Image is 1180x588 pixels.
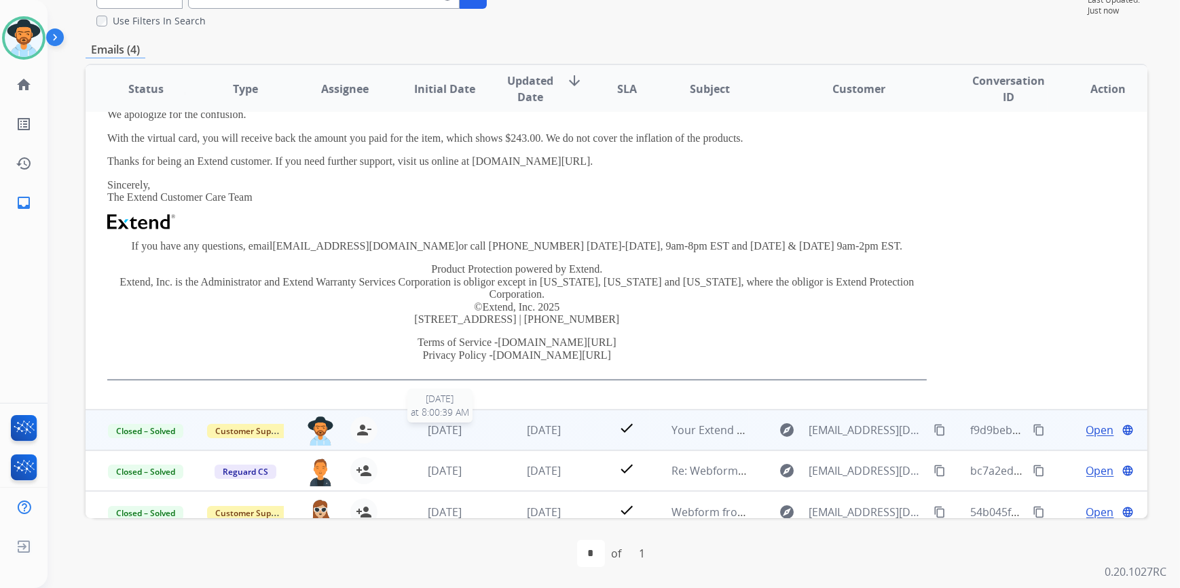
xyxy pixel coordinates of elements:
[505,73,555,105] span: Updated Date
[934,465,946,477] mat-icon: content_copy
[671,423,765,437] span: Your Extend Claim
[1033,465,1045,477] mat-icon: content_copy
[307,498,334,527] img: agent-avatar
[86,41,145,58] p: Emails (4)
[612,545,622,562] div: of
[108,424,183,438] span: Closed – Solved
[411,392,469,406] span: [DATE]
[16,195,32,211] mat-icon: inbox
[107,155,927,168] p: Thanks for being an Extend customer. If you need further support, visit us online at [DOMAIN_NAME...
[108,506,183,520] span: Closed – Solved
[5,19,43,57] img: avatar
[671,505,979,520] span: Webform from [EMAIL_ADDRESS][DOMAIN_NAME] on [DATE]
[428,463,462,478] span: [DATE]
[107,132,927,144] p: With the virtual card, you will receive back the amount you paid for the item, which shows $243.0...
[107,263,927,326] p: Product Protection powered by Extend. Extend, Inc. is the Administrator and Extend Warranty Servi...
[128,81,164,97] span: Status
[934,506,946,518] mat-icon: content_copy
[307,416,334,445] img: agent-avatar
[108,465,183,479] span: Closed – Solved
[1033,424,1045,436] mat-icon: content_copy
[16,116,32,132] mat-icon: list_alt
[671,463,997,478] span: Re: Webform from [EMAIL_ADDRESS][DOMAIN_NAME] on [DATE]
[356,422,372,438] mat-icon: person_remove
[934,424,946,436] mat-icon: content_copy
[1086,463,1114,479] span: Open
[428,505,462,520] span: [DATE]
[107,214,175,229] img: Extend Logo
[215,465,276,479] span: Reguard CS
[493,349,611,361] a: [DOMAIN_NAME][URL]
[970,505,1177,520] span: 54b045f8-406b-4933-af89-b7ae13d3232b
[414,81,475,97] span: Initial Date
[233,81,258,97] span: Type
[16,77,32,93] mat-icon: home
[527,505,561,520] span: [DATE]
[970,463,1178,478] span: bc7a2ed9-3dc7-47a4-958c-db10428f1279
[107,179,927,204] p: Sincerely, The Extend Customer Care Team
[1105,564,1166,580] p: 0.20.1027RC
[113,14,206,28] label: Use Filters In Search
[1086,504,1114,520] span: Open
[617,81,637,97] span: SLA
[1033,506,1045,518] mat-icon: content_copy
[619,420,635,436] mat-icon: check
[207,424,295,438] span: Customer Support
[356,463,372,479] mat-icon: person_add
[809,463,925,479] span: [EMAIL_ADDRESS][DOMAIN_NAME]
[16,155,32,172] mat-icon: history
[272,240,458,252] a: [EMAIL_ADDRESS][DOMAIN_NAME]
[1086,422,1114,438] span: Open
[1048,65,1147,113] th: Action
[1088,5,1147,16] span: Just now
[619,460,635,477] mat-icon: check
[1122,465,1134,477] mat-icon: language
[566,73,583,89] mat-icon: arrow_downward
[356,504,372,520] mat-icon: person_add
[629,540,657,567] div: 1
[619,502,635,518] mat-icon: check
[779,422,795,438] mat-icon: explore
[498,336,616,348] a: [DOMAIN_NAME][URL]
[833,81,886,97] span: Customer
[779,504,795,520] mat-icon: explore
[411,406,469,419] span: at 8:00:39 AM
[970,73,1048,105] span: Conversation ID
[107,336,927,361] p: Terms of Service - Privacy Policy -
[107,240,927,252] p: If you have any questions, email or call [PHONE_NUMBER] [DATE]-[DATE], 9am-8pm EST and [DATE] & [...
[690,81,730,97] span: Subject
[809,422,925,438] span: [EMAIL_ADDRESS][DOMAIN_NAME]
[779,463,795,479] mat-icon: explore
[207,506,295,520] span: Customer Support
[107,109,927,121] p: We apologize for the confusion.
[428,423,462,437] span: [DATE]
[809,504,925,520] span: [EMAIL_ADDRESS][DOMAIN_NAME]
[321,81,369,97] span: Assignee
[307,457,334,486] img: agent-avatar
[527,423,561,437] span: [DATE]
[527,463,561,478] span: [DATE]
[1122,506,1134,518] mat-icon: language
[1122,424,1134,436] mat-icon: language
